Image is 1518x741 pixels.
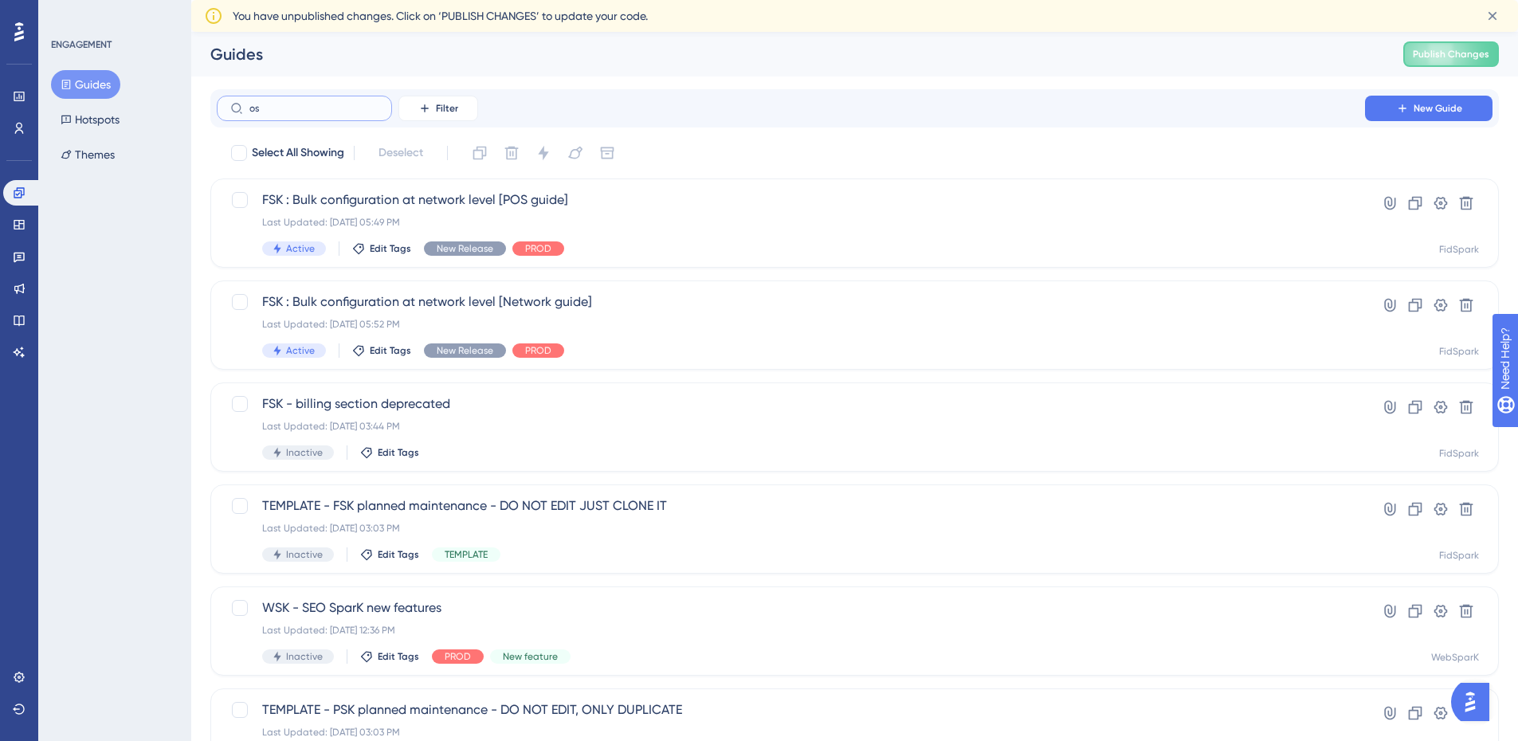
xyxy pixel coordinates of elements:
button: Edit Tags [360,446,419,459]
button: New Guide [1365,96,1493,121]
span: TEMPLATE - PSK planned maintenance - DO NOT EDIT, ONLY DUPLICATE [262,700,1320,719]
div: WebSparK [1431,651,1479,664]
div: FidSpark [1439,345,1479,358]
input: Search [249,103,379,114]
span: New feature [503,650,558,663]
span: Need Help? [37,4,100,23]
span: PROD [525,242,551,255]
button: Publish Changes [1403,41,1499,67]
div: Last Updated: [DATE] 03:03 PM [262,522,1320,535]
div: Guides [210,43,1363,65]
span: Select All Showing [252,143,344,163]
div: Last Updated: [DATE] 03:44 PM [262,420,1320,433]
span: Publish Changes [1413,48,1489,61]
span: You have unpublished changes. Click on ‘PUBLISH CHANGES’ to update your code. [233,6,648,25]
div: Last Updated: [DATE] 05:52 PM [262,318,1320,331]
button: Themes [51,140,124,169]
button: Deselect [364,139,437,167]
span: Inactive [286,446,323,459]
span: PROD [445,650,471,663]
button: Edit Tags [360,650,419,663]
div: FidSpark [1439,447,1479,460]
span: Active [286,242,315,255]
div: ENGAGEMENT [51,38,112,51]
button: Edit Tags [360,548,419,561]
button: Filter [398,96,478,121]
span: New Release [437,242,493,255]
button: Edit Tags [352,242,411,255]
span: FSK : Bulk configuration at network level [POS guide] [262,190,1320,210]
span: Edit Tags [378,548,419,561]
button: Guides [51,70,120,99]
span: TEMPLATE - FSK planned maintenance - DO NOT EDIT JUST CLONE IT [262,496,1320,516]
span: Deselect [379,143,423,163]
span: FSK - billing section deprecated [262,394,1320,414]
span: Edit Tags [370,344,411,357]
span: WSK - SEO SparK new features [262,598,1320,617]
div: Last Updated: [DATE] 03:03 PM [262,726,1320,739]
span: TEMPLATE [445,548,488,561]
span: PROD [525,344,551,357]
div: Last Updated: [DATE] 05:49 PM [262,216,1320,229]
iframe: UserGuiding AI Assistant Launcher [1451,678,1499,726]
span: FSK : Bulk configuration at network level [Network guide] [262,292,1320,312]
div: FidSpark [1439,549,1479,562]
button: Edit Tags [352,344,411,357]
span: New Guide [1414,102,1462,115]
span: New Release [437,344,493,357]
span: Inactive [286,650,323,663]
div: FidSpark [1439,243,1479,256]
span: Inactive [286,548,323,561]
span: Edit Tags [378,446,419,459]
span: Edit Tags [378,650,419,663]
button: Hotspots [51,105,129,134]
div: Last Updated: [DATE] 12:36 PM [262,624,1320,637]
span: Filter [436,102,458,115]
span: Active [286,344,315,357]
span: Edit Tags [370,242,411,255]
